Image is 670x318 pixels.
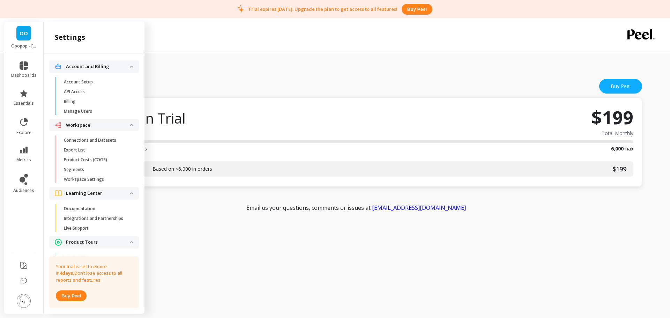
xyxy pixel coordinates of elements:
[130,124,133,126] img: down caret icon
[152,165,212,172] span: Based on <6,000 in orders
[130,241,133,243] img: down caret icon
[130,192,133,194] img: down caret icon
[612,164,626,174] span: $199
[56,263,132,284] p: Your trial is set to expire in Don’t lose access to all reports and features.
[372,204,466,212] a: [EMAIL_ADDRESS][DOMAIN_NAME]
[64,225,89,231] p: Live Support
[55,122,62,128] img: navigation item icon
[64,167,84,172] p: Segments
[64,177,104,182] p: Workspace Settings
[66,190,130,197] p: Learning Center
[16,130,31,135] span: explore
[64,89,85,95] p: API Access
[602,129,633,138] span: Total Monthly
[130,66,133,68] img: down caret icon
[64,99,76,104] p: Billing
[87,204,625,212] p: Email us your questions, comments or issues at
[64,147,85,153] p: Export List
[55,63,62,70] img: navigation item icon
[55,190,62,196] img: navigation item icon
[402,4,432,15] button: Buy peel
[55,32,85,42] h2: settings
[64,79,93,85] p: Account Setup
[126,109,186,128] span: Plan Trial
[17,294,31,308] img: profile picture
[11,73,37,78] span: dashboards
[56,290,87,301] button: Buy peel
[66,122,130,129] p: Workspace
[611,145,633,153] span: max
[20,29,28,37] span: OO
[599,79,642,94] a: Buy Peel
[64,157,107,163] p: Product Costs (COGS)
[64,138,116,143] p: Connections and Datasets
[64,109,92,114] p: Manage Users
[60,270,74,276] strong: 4 days.
[66,63,130,70] p: Account and Billing
[16,157,31,163] span: metrics
[14,101,34,106] span: essentials
[13,188,34,193] span: audiences
[55,239,62,246] img: navigation item icon
[248,6,397,12] p: Trial expires [DATE]. Upgrade the plan to get access to all features!
[66,239,130,246] p: Product Tours
[64,206,95,212] p: Documentation
[611,145,624,152] b: 6,000
[64,216,123,221] p: Integrations and Partnerships
[91,308,130,313] p: Creating Audiences
[591,106,633,128] span: $199
[11,43,37,49] p: Opopop - opopopshop.myshopify.com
